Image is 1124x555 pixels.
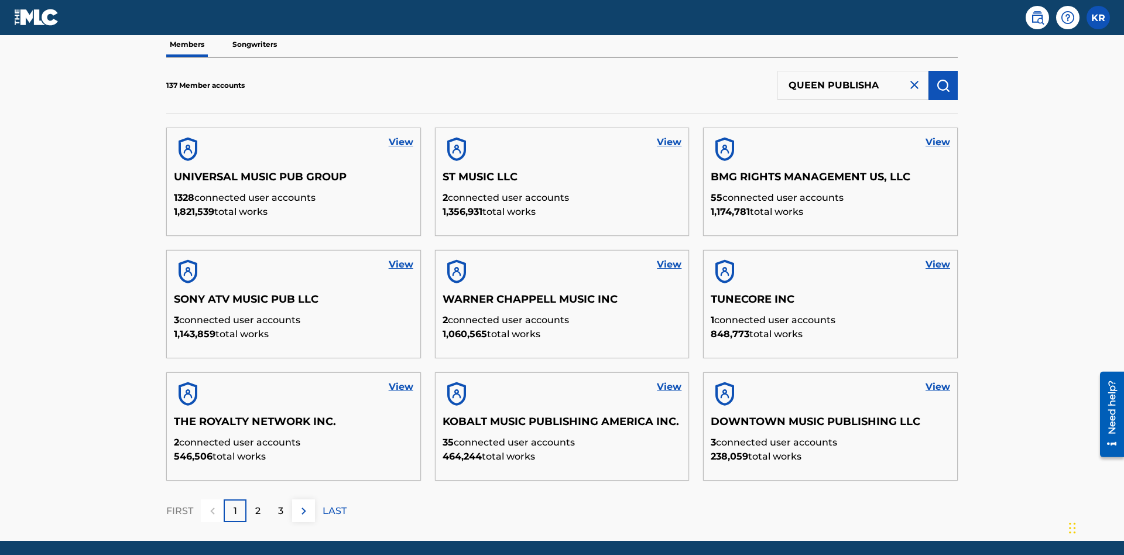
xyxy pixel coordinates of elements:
a: View [657,380,681,394]
span: 1,821,539 [174,206,214,217]
h5: BMG RIGHTS MANAGEMENT US, LLC [711,170,950,191]
h5: DOWNTOWN MUSIC PUBLISHING LLC [711,415,950,436]
span: 2 [443,314,448,326]
a: View [389,135,413,149]
p: total works [443,205,682,219]
div: Help [1056,6,1080,29]
span: 1,174,781 [711,206,750,217]
p: 137 Member accounts [166,80,245,91]
img: account [174,380,202,408]
iframe: Chat Widget [1065,499,1124,555]
img: account [711,258,739,286]
p: Members [166,32,208,57]
p: total works [711,450,950,464]
a: View [926,380,950,394]
img: MLC Logo [14,9,59,26]
p: total works [174,327,413,341]
img: right [297,504,311,518]
h5: THE ROYALTY NETWORK INC. [174,415,413,436]
img: search [1030,11,1044,25]
p: connected user accounts [711,436,950,450]
p: total works [174,450,413,464]
span: 2 [443,192,448,203]
img: account [711,135,739,163]
a: View [657,135,681,149]
p: total works [443,327,682,341]
iframe: Resource Center [1091,367,1124,463]
span: 55 [711,192,722,203]
p: connected user accounts [711,313,950,327]
span: 546,506 [174,451,213,462]
img: account [443,258,471,286]
p: total works [711,327,950,341]
span: 1,356,931 [443,206,482,217]
p: total works [174,205,413,219]
img: account [443,135,471,163]
span: 2 [174,437,179,448]
div: User Menu [1087,6,1110,29]
span: 1,060,565 [443,328,487,340]
p: 2 [255,504,261,518]
img: account [174,258,202,286]
a: View [926,135,950,149]
p: connected user accounts [174,191,413,205]
span: 1 [711,314,714,326]
p: connected user accounts [174,436,413,450]
img: Search Works [936,78,950,92]
input: Search Members [777,71,928,100]
p: FIRST [166,504,193,518]
a: View [389,380,413,394]
img: help [1061,11,1075,25]
a: View [657,258,681,272]
span: 848,773 [711,328,749,340]
img: account [711,380,739,408]
h5: KOBALT MUSIC PUBLISHING AMERICA INC. [443,415,682,436]
h5: ST MUSIC LLC [443,170,682,191]
p: connected user accounts [443,436,682,450]
div: Drag [1069,511,1076,546]
span: 1328 [174,192,194,203]
span: 3 [174,314,179,326]
p: total works [711,205,950,219]
p: connected user accounts [174,313,413,327]
span: 35 [443,437,454,448]
h5: TUNECORE INC [711,293,950,313]
span: 3 [711,437,716,448]
span: 464,244 [443,451,482,462]
span: 1,143,859 [174,328,215,340]
h5: WARNER CHAPPELL MUSIC INC [443,293,682,313]
p: 3 [278,504,283,518]
a: View [926,258,950,272]
p: total works [443,450,682,464]
img: account [174,135,202,163]
a: Public Search [1026,6,1049,29]
a: View [389,258,413,272]
p: 1 [234,504,237,518]
img: close [907,78,921,92]
h5: SONY ATV MUSIC PUB LLC [174,293,413,313]
p: connected user accounts [443,313,682,327]
p: connected user accounts [711,191,950,205]
p: connected user accounts [443,191,682,205]
span: 238,059 [711,451,748,462]
h5: UNIVERSAL MUSIC PUB GROUP [174,170,413,191]
p: LAST [323,504,347,518]
p: Songwriters [229,32,280,57]
img: account [443,380,471,408]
